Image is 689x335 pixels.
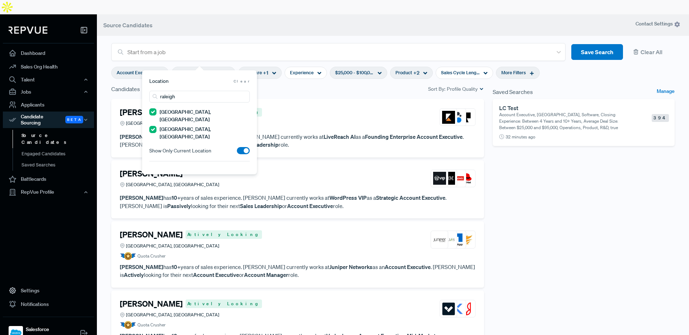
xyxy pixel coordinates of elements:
strong: Account Executive [287,202,333,209]
span: Sales Cycle Length [441,69,480,76]
strong: Passively [167,202,191,209]
button: Save Search [571,44,623,60]
span: [GEOGRAPHIC_DATA], [GEOGRAPHIC_DATA] [126,311,219,318]
label: [GEOGRAPHIC_DATA], [GEOGRAPHIC_DATA] [160,108,250,123]
span: + 1 [263,69,268,77]
strong: Account Executive [385,263,431,270]
a: Manage [657,88,675,96]
p: has years of sales experience. [PERSON_NAME] currently works at as an . [PERSON_NAME] is looking ... [120,263,475,279]
span: [GEOGRAPHIC_DATA], [GEOGRAPHIC_DATA] [126,120,219,127]
span: Contact Settings [636,20,680,28]
span: Experience [290,69,314,76]
button: Candidate Sourcing Beta [3,112,94,128]
img: Red Hat [460,172,473,185]
strong: 10+ [172,263,181,270]
button: RepVue Profile [3,186,94,198]
img: Quota Badge [120,321,136,329]
img: Verkada [442,302,455,315]
span: Location [149,77,169,85]
strong: Actively [124,271,144,278]
h4: [PERSON_NAME] [120,108,183,117]
span: 394 [652,114,669,122]
img: IBM [442,172,455,185]
img: NetApp [451,233,464,246]
label: [GEOGRAPHIC_DATA], [GEOGRAPHIC_DATA] [160,126,250,141]
span: Product [395,69,412,76]
a: Notifications [3,297,94,311]
strong: Juniper Networks [329,263,372,270]
button: Clear All [629,44,675,60]
strong: 10+ [172,194,181,201]
a: Dashboard [3,46,94,60]
span: + 2 [413,69,420,77]
button: Talent [3,74,94,86]
img: Juniper Networks [433,233,446,246]
p: has years of sales experience. [PERSON_NAME] currently works at as a . [PERSON_NAME] is looking f... [120,194,475,210]
img: RepVue [9,27,47,34]
span: Quota Crusher [137,322,165,328]
span: Account Executive [117,69,155,76]
strong: Sales Leadership [236,141,278,148]
img: Spot AI [451,111,464,124]
span: Quota Crusher [137,253,165,259]
h4: [PERSON_NAME] [120,169,183,178]
span: More Filters [501,69,526,76]
img: Relias [442,233,455,246]
img: SolarWinds [460,233,473,246]
a: Applicants [3,98,94,112]
h6: LC Test [499,105,646,112]
a: Engaged Candidates [13,148,104,160]
div: Candidate Sourcing [3,112,94,128]
img: LiveReach AI [442,111,455,124]
strong: Account Manager [244,271,288,278]
img: SalesRabbit [460,302,473,315]
span: [GEOGRAPHIC_DATA], [GEOGRAPHIC_DATA] [126,242,219,249]
span: Actively Looking [186,299,262,308]
strong: Salesforce [26,326,65,333]
span: Beta [65,116,83,123]
a: Source Candidates [13,130,104,148]
img: Lenovo [451,172,464,185]
img: Podium [460,111,473,124]
button: Jobs [3,86,94,98]
span: Show Only Current Location [149,147,211,155]
span: Candidates [111,85,140,93]
p: has years of sales experience. [PERSON_NAME] currently works at as a . [PERSON_NAME] is looking f... [120,133,475,149]
a: Settings [3,284,94,297]
span: $25,000 - $100,000 [335,69,374,76]
strong: WordPress VIP [329,194,367,201]
input: Search locations [149,91,250,103]
span: Source Candidates [103,22,153,29]
a: Saved Searches [13,159,104,171]
img: WordPress VIP [433,172,446,185]
strong: [PERSON_NAME] [120,194,163,201]
strong: Strategic Account Executive [376,194,445,201]
span: 32 minutes ago [506,134,535,140]
a: Sales Org Health [3,60,94,74]
span: Saved Searches [493,88,533,96]
strong: LiveReach AI [324,133,356,140]
div: Sort By: [428,85,484,93]
img: Quota Badge [120,252,136,260]
strong: Founding Enterprise Account Executive [365,133,463,140]
p: Account Executive, [GEOGRAPHIC_DATA], Software, Closing Experience: Between 4 Years and 10+ Years... [499,112,631,131]
a: Battlecards [3,173,94,186]
strong: Account Executive [193,271,239,278]
strong: [PERSON_NAME] [120,133,163,140]
span: Profile Quality [447,85,478,93]
span: Actively Looking [186,230,262,239]
h4: [PERSON_NAME] [120,230,183,239]
h4: [PERSON_NAME] [120,299,183,308]
span: [GEOGRAPHIC_DATA], [GEOGRAPHIC_DATA] [126,181,219,188]
strong: [PERSON_NAME] [120,263,163,270]
img: Kenect [451,302,464,315]
strong: Sales Leadership [240,202,282,209]
span: Clear [234,79,250,84]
